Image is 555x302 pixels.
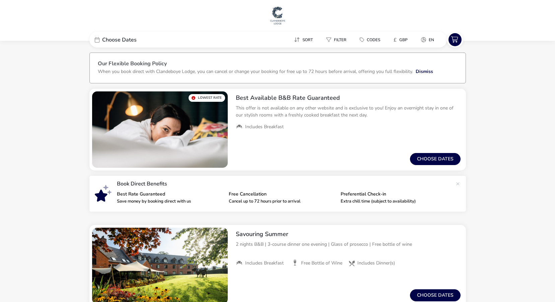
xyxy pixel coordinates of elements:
[236,241,461,248] p: 2 nights B&B | 3-course dinner one evening | Glass of prosecco | Free bottle of wine
[388,35,416,45] naf-pibe-menu-bar-item: £GBP
[357,260,395,266] span: Includes Dinner(s)
[236,230,461,238] h2: Savouring Summer
[416,35,439,45] button: en
[399,37,408,43] span: GBP
[236,104,461,119] p: This offer is not available on any other website and is exclusive to you! Enjoy an overnight stay...
[117,181,453,186] p: Book Direct Benefits
[354,35,388,45] naf-pibe-menu-bar-item: Codes
[301,260,342,266] span: Free Bottle of Wine
[229,199,335,204] p: Cancel up to 72 hours prior to arrival
[410,153,461,165] button: Choose dates
[341,192,447,197] p: Preferential Check-in
[388,35,413,45] button: £GBP
[429,37,434,43] span: en
[102,37,137,43] span: Choose Dates
[92,91,228,168] swiper-slide: 1 / 1
[229,192,335,197] p: Free Cancellation
[117,192,223,197] p: Best Rate Guaranteed
[245,260,284,266] span: Includes Breakfast
[416,68,433,75] button: Dismiss
[367,37,380,43] span: Codes
[354,35,386,45] button: Codes
[245,124,284,130] span: Includes Breakfast
[289,35,321,45] naf-pibe-menu-bar-item: Sort
[394,36,397,43] i: £
[321,35,352,45] button: Filter
[416,35,442,45] naf-pibe-menu-bar-item: en
[289,35,318,45] button: Sort
[410,289,461,301] button: Choose dates
[269,5,286,25] img: Main Website
[302,37,313,43] span: Sort
[98,68,413,75] p: When you book direct with Clandeboye Lodge, you can cancel or change your booking for free up to ...
[236,94,461,102] h2: Best Available B&B Rate Guaranteed
[89,32,190,48] div: Choose Dates
[230,225,466,272] div: Savouring Summer2 nights B&B | 3-course dinner one evening | Glass of prosecco | Free bottle of w...
[341,199,447,204] p: Extra chill time (subject to availability)
[117,199,223,204] p: Save money by booking direct with us
[98,61,458,68] h3: Our Flexible Booking Policy
[189,94,225,102] div: Lowest Rate
[334,37,346,43] span: Filter
[230,89,466,136] div: Best Available B&B Rate GuaranteedThis offer is not available on any other website and is exclusi...
[321,35,354,45] naf-pibe-menu-bar-item: Filter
